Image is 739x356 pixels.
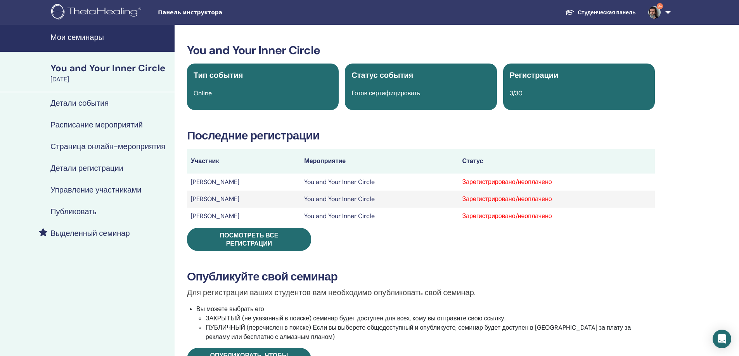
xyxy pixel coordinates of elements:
th: Мероприятие [300,149,458,174]
span: 3/30 [510,89,523,97]
td: [PERSON_NAME] [187,174,300,191]
span: Тип события [194,70,243,80]
h4: Детали события [50,98,109,108]
a: You and Your Inner Circle[DATE] [46,62,175,84]
h4: Расписание мероприятий [50,120,143,129]
h3: You and Your Inner Circle [187,43,655,57]
span: 9+ [657,3,663,9]
h4: Управление участниками [50,185,141,194]
span: Статус события [351,70,413,80]
li: ПУБЛИЧНЫЙ (перечислен в поиске) Если вы выберете общедоступный и опубликуете, семинар будет досту... [206,323,655,342]
h4: Детали регистрации [50,163,123,173]
li: ЗАКРЫТЫЙ (не указанный в поиске) семинар будет доступен для всех, кому вы отправите свою ссылку. [206,314,655,323]
h3: Последние регистрации [187,129,655,143]
h4: Мои семинары [50,33,170,42]
td: [PERSON_NAME] [187,191,300,208]
img: graduation-cap-white.svg [565,9,575,15]
h4: Страница онлайн-мероприятия [50,142,165,151]
div: Зарегистрировано/неоплачено [462,194,651,204]
div: You and Your Inner Circle [50,62,170,75]
div: Зарегистрировано/неоплачено [462,212,651,221]
th: Статус [459,149,655,174]
a: Посмотреть все регистрации [187,228,311,251]
img: default.jpg [648,6,661,19]
td: [PERSON_NAME] [187,208,300,225]
span: Online [194,89,212,97]
span: Панель инструктора [158,9,274,17]
th: Участник [187,149,300,174]
a: Студенческая панель [559,5,642,20]
span: Посмотреть все регистрации [220,231,279,248]
img: logo.png [51,4,144,21]
span: Регистрации [510,70,559,80]
td: You and Your Inner Circle [300,174,458,191]
div: Зарегистрировано/неоплачено [462,177,651,187]
div: [DATE] [50,75,170,84]
h4: Выделенный семинар [50,229,130,238]
td: You and Your Inner Circle [300,208,458,225]
div: Open Intercom Messenger [713,330,731,348]
span: Готов сертифицировать [351,89,420,97]
td: You and Your Inner Circle [300,191,458,208]
p: Для регистрации ваших студентов вам необходимо опубликовать свой семинар. [187,287,655,298]
li: Вы можете выбрать его [196,304,655,342]
h4: Публиковать [50,207,97,216]
h3: Опубликуйте свой семинар [187,270,655,284]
